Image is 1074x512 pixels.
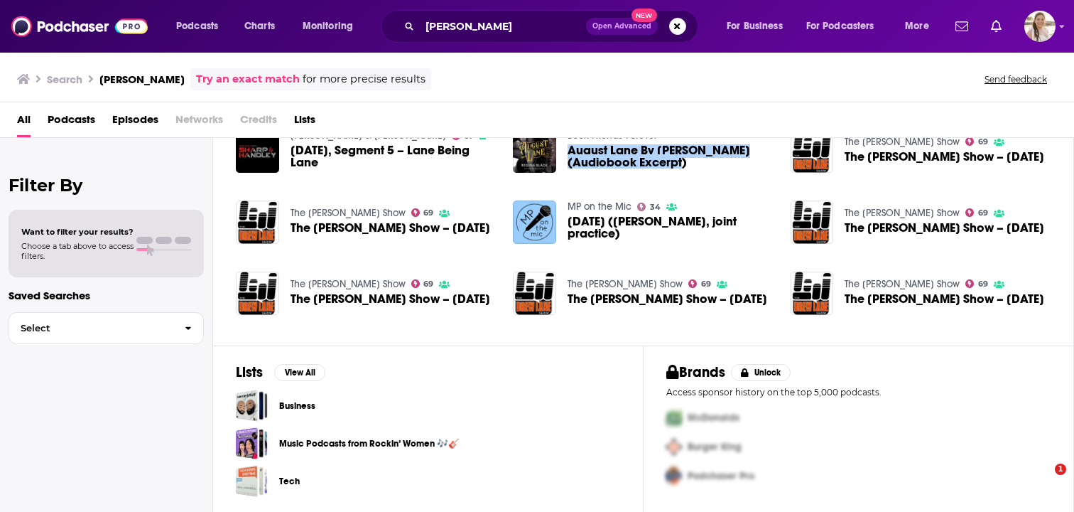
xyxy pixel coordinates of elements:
[21,227,134,237] span: Want to filter your results?
[9,312,204,344] button: Select
[978,281,988,287] span: 69
[236,201,279,244] img: The Drew Lane Show – August 7, 2023
[112,108,158,137] a: Episodes
[701,281,711,287] span: 69
[21,241,134,261] span: Choose a tab above to access filters.
[568,278,683,290] a: The Drew Lane Show
[592,23,651,30] span: Open Advanced
[586,18,658,35] button: Open AdvancedNew
[9,175,204,196] h2: Filter By
[568,215,774,240] span: [DATE] ([PERSON_NAME], joint practice)
[688,441,742,453] span: Burger King
[166,15,237,38] button: open menu
[291,222,490,234] span: The [PERSON_NAME] Show – [DATE]
[1026,464,1060,498] iframe: Intercom live chat
[806,16,874,36] span: For Podcasters
[717,15,801,38] button: open menu
[791,129,834,173] a: The Drew Lane Show – August 2, 2023
[236,427,268,459] a: Music Podcasts from Rockin’ Women 🎶🎸
[661,462,688,491] img: Third Pro Logo
[394,10,712,43] div: Search podcasts, credits, & more...
[464,133,472,139] span: 61
[513,272,556,315] img: The Drew Lane Show – August 8, 2023
[175,108,223,137] span: Networks
[568,215,774,240] a: Thursday, August 8 (Lane Casadonte, joint practice)
[294,108,315,137] a: Lists
[845,151,1044,163] span: The [PERSON_NAME] Show – [DATE]
[637,203,661,211] a: 34
[236,129,279,173] img: August 17, Segment 5 – Lane Being Lane
[1024,11,1056,42] span: Logged in as acquavie
[845,293,1044,305] span: The [PERSON_NAME] Show – [DATE]
[9,324,173,333] span: Select
[236,363,263,381] h2: Lists
[661,403,688,432] img: First Pro Logo
[236,465,268,497] a: Tech
[196,71,300,87] a: Try an exact match
[661,432,688,462] img: Second Pro Logo
[279,474,300,489] a: Tech
[240,108,277,137] span: Credits
[568,293,767,305] a: The Drew Lane Show – August 8, 2023
[965,279,988,288] a: 69
[17,108,31,137] a: All
[236,390,268,422] a: Business
[791,201,834,244] img: The Drew Lane Show – August 9, 2023
[291,222,490,234] a: The Drew Lane Show – August 7, 2023
[666,363,725,381] h2: Brands
[291,293,490,305] span: The [PERSON_NAME] Show – [DATE]
[791,272,834,315] img: The Drew Lane Show – August 17, 2023
[568,144,774,169] span: August Lane By [PERSON_NAME] (Audiobook Excerpt)
[513,201,556,244] img: Thursday, August 8 (Lane Casadonte, joint practice)
[905,16,929,36] span: More
[568,293,767,305] span: The [PERSON_NAME] Show – [DATE]
[845,151,1044,163] a: The Drew Lane Show – August 2, 2023
[965,137,988,146] a: 69
[47,73,82,86] h3: Search
[235,15,283,38] a: Charts
[568,201,631,213] a: MP on the Mic
[513,129,556,173] a: August Lane By Regina Black (Audiobook Excerpt)
[423,281,433,287] span: 69
[293,15,371,38] button: open menu
[978,139,988,145] span: 69
[688,470,754,482] span: Podchaser Pro
[1024,11,1056,42] button: Show profile menu
[965,208,988,217] a: 69
[423,210,433,216] span: 69
[845,136,960,148] a: The Drew Lane Show
[291,144,497,169] span: [DATE], Segment 5 – Lane Being Lane
[688,412,739,424] span: McDonalds
[1024,11,1056,42] img: User Profile
[303,16,353,36] span: Monitoring
[1055,464,1066,475] span: 1
[236,272,279,315] img: The Drew Lane Show – August 22, 2023
[845,293,1044,305] a: The Drew Lane Show – August 17, 2023
[244,16,275,36] span: Charts
[291,278,406,290] a: The Drew Lane Show
[731,364,791,381] button: Unlock
[650,204,661,210] span: 34
[978,210,988,216] span: 69
[11,13,148,40] img: Podchaser - Follow, Share and Rate Podcasts
[420,15,586,38] input: Search podcasts, credits, & more...
[797,15,895,38] button: open menu
[279,436,460,452] a: Music Podcasts from Rockin’ Women 🎶🎸
[279,398,315,414] a: Business
[411,208,434,217] a: 69
[950,14,974,38] a: Show notifications dropdown
[291,207,406,219] a: The Drew Lane Show
[99,73,185,86] h3: [PERSON_NAME]
[631,9,657,22] span: New
[411,279,434,288] a: 69
[845,222,1044,234] a: The Drew Lane Show – August 9, 2023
